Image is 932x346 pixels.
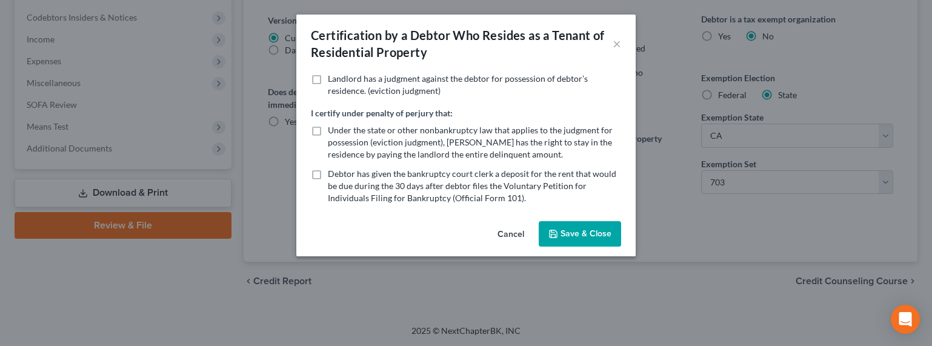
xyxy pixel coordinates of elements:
span: Under the state or other nonbankruptcy law that applies to the judgment for possession (eviction ... [328,125,613,159]
label: I certify under penalty of perjury that: [311,107,453,119]
button: × [613,36,621,51]
span: Landlord has a judgment against the debtor for possession of debtor’s residence. (eviction judgment) [328,73,588,96]
div: Open Intercom Messenger [891,305,920,334]
button: Cancel [488,222,534,247]
button: Save & Close [539,221,621,247]
div: Certification by a Debtor Who Resides as a Tenant of Residential Property [311,27,613,61]
span: Debtor has given the bankruptcy court clerk a deposit for the rent that would be due during the 3... [328,168,616,203]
